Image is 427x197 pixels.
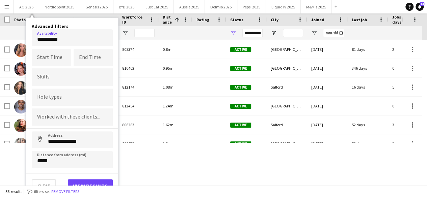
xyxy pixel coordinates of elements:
span: 14 [420,2,424,6]
span: Joined [311,17,324,22]
div: [GEOGRAPHIC_DATA] [267,40,307,59]
div: [GEOGRAPHIC_DATA] [267,59,307,77]
button: BYD 2025 [113,0,140,13]
div: 812174 [118,78,159,96]
img: Lindsey Johnston [14,43,28,57]
div: 805374 [118,40,159,59]
img: Caitlin Heaney [14,62,28,76]
button: Open Filter Menu [271,30,277,36]
span: 1.24mi [163,103,175,108]
button: AO 2025 [14,0,39,13]
input: City Filter Input [283,29,303,37]
div: [DATE] [307,78,348,96]
span: 1.62mi [163,122,175,127]
span: Status [230,17,243,22]
span: First Name [48,17,69,22]
a: 14 [416,3,424,11]
div: 812454 [118,97,159,115]
span: 1.8mi [163,141,172,146]
button: Open Filter Menu [311,30,317,36]
span: Rating [196,17,209,22]
span: Distance [163,14,172,25]
span: Jobs (last 90 days) [392,14,420,25]
button: Open Filter Menu [230,30,236,36]
div: 52 days [348,116,388,134]
div: [DATE] [307,97,348,115]
div: Salford [267,116,307,134]
button: Nordic Spirit 2025 [39,0,80,13]
img: Shehla Khan [14,138,28,151]
button: Liquid IV 2025 [266,0,301,13]
span: 1.08mi [163,85,175,90]
img: Emily Gibbins [14,81,28,95]
button: Dolmio 2025 [205,0,237,13]
span: Last job [352,17,367,22]
img: Ben Wright [14,100,28,113]
span: 0.95mi [163,66,175,71]
div: 16 days [348,78,388,96]
input: Type to search clients... [37,114,107,120]
span: City [271,17,278,22]
div: 81 days [348,40,388,59]
input: Type to search role types... [37,94,107,100]
img: Chloe Thijm [14,119,28,132]
div: 811073 [118,134,159,153]
span: Last Name [85,17,105,22]
div: [DATE] [307,59,348,77]
button: M&M's 2025 [301,0,332,13]
button: Genesis 2025 [80,0,113,13]
div: [GEOGRAPHIC_DATA] [267,134,307,153]
div: [DATE] [307,40,348,59]
div: [GEOGRAPHIC_DATA] [267,97,307,115]
button: Aussie 2025 [174,0,205,13]
button: Just Eat 2025 [140,0,174,13]
span: Active [230,85,251,90]
span: Active [230,47,251,52]
input: Type to search skills... [37,74,107,80]
span: Photo [14,17,26,22]
div: 79 days [348,134,388,153]
div: 810402 [118,59,159,77]
div: 806283 [118,116,159,134]
div: Salford [267,78,307,96]
span: Active [230,123,251,128]
button: Pepsi 2025 [237,0,266,13]
div: 346 days [348,59,388,77]
h4: Advanced filters [32,23,113,29]
span: Workforce ID [122,14,146,25]
input: Joined Filter Input [323,29,344,37]
span: 0.8mi [163,47,172,52]
span: Active [230,66,251,71]
input: Workforce ID Filter Input [134,29,155,37]
div: [DATE] [307,134,348,153]
span: Active [230,104,251,109]
div: [DATE] [307,116,348,134]
span: Active [230,141,251,146]
button: Open Filter Menu [122,30,128,36]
